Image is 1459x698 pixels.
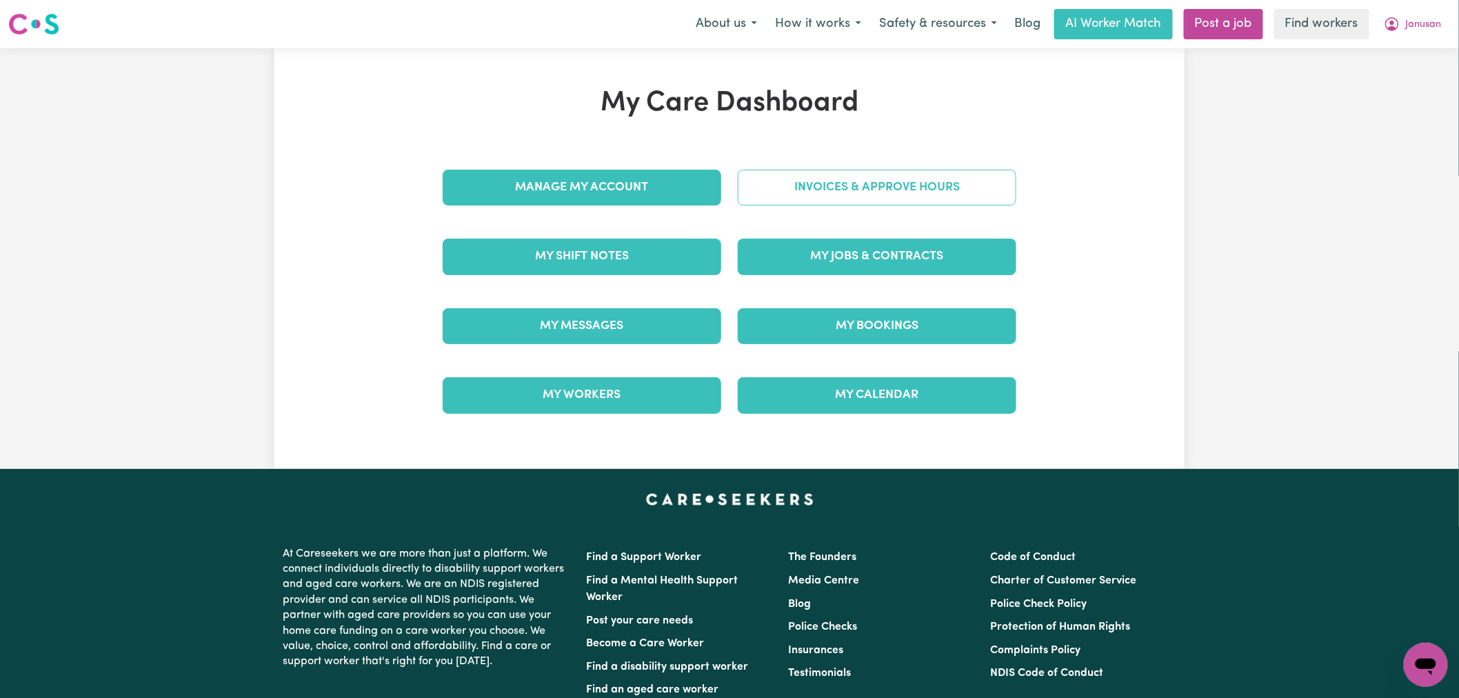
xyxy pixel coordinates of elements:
[8,8,59,40] a: Careseekers logo
[991,575,1137,586] a: Charter of Customer Service
[788,599,811,610] a: Blog
[1054,9,1173,39] a: AI Worker Match
[870,10,1006,39] button: Safety & resources
[991,599,1087,610] a: Police Check Policy
[788,621,857,632] a: Police Checks
[443,239,721,275] a: My Shift Notes
[586,638,704,649] a: Become a Care Worker
[1406,17,1442,32] span: Janusan
[991,552,1076,563] a: Code of Conduct
[586,684,718,695] a: Find an aged care worker
[1274,9,1369,39] a: Find workers
[991,645,1081,656] a: Complaints Policy
[646,494,814,505] a: Careseekers home page
[586,575,738,603] a: Find a Mental Health Support Worker
[1375,10,1451,39] button: My Account
[443,170,721,206] a: Manage My Account
[766,10,870,39] button: How it works
[1184,9,1263,39] a: Post a job
[788,575,859,586] a: Media Centre
[1006,9,1049,39] a: Blog
[991,621,1131,632] a: Protection of Human Rights
[738,170,1016,206] a: Invoices & Approve Hours
[443,308,721,344] a: My Messages
[586,615,693,626] a: Post your care needs
[991,668,1104,679] a: NDIS Code of Conduct
[1404,643,1448,687] iframe: Button to launch messaging window
[283,541,570,675] p: At Careseekers we are more than just a platform. We connect individuals directly to disability su...
[738,308,1016,344] a: My Bookings
[586,661,748,672] a: Find a disability support worker
[738,239,1016,275] a: My Jobs & Contracts
[788,552,856,563] a: The Founders
[443,377,721,413] a: My Workers
[788,668,851,679] a: Testimonials
[586,552,701,563] a: Find a Support Worker
[434,87,1025,120] h1: My Care Dashboard
[738,377,1016,413] a: My Calendar
[788,645,843,656] a: Insurances
[687,10,766,39] button: About us
[8,12,59,37] img: Careseekers logo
